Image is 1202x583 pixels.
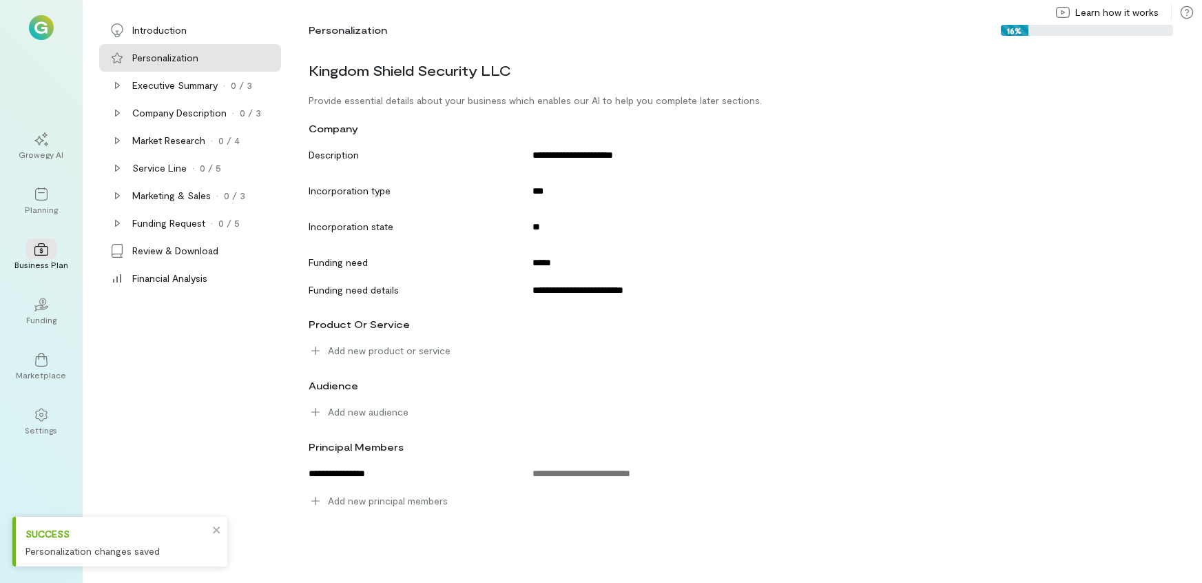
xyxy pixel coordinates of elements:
div: Financial Analysis [132,272,207,285]
div: · [211,134,213,147]
div: Growegy AI [19,149,64,160]
span: company [309,123,358,134]
div: · [192,161,194,175]
div: Market Research [132,134,205,147]
span: Principal members [309,441,404,453]
div: 0 / 3 [240,106,261,120]
div: Planning [25,204,58,215]
div: · [211,216,213,230]
div: Funding Request [132,216,205,230]
div: 0 / 4 [218,134,240,147]
div: Introduction [132,23,187,37]
div: · [223,79,225,92]
div: Incorporation state [300,216,519,234]
div: · [232,106,234,120]
div: Success [25,526,208,541]
div: Funding [26,314,56,325]
div: Executive Summary [132,79,218,92]
div: Personalization [309,23,387,37]
div: Funding need [300,252,519,269]
span: Learn how it works [1075,6,1159,19]
div: Kingdom Shield Security LLC [300,55,1174,85]
div: 0 / 3 [231,79,252,92]
a: Business Plan [17,232,66,281]
a: Funding [17,287,66,336]
div: 0 / 3 [224,189,245,203]
div: 0 / 5 [200,161,221,175]
div: Company Description [132,106,227,120]
div: Incorporation type [300,180,519,198]
div: Funding need details [300,279,519,297]
span: Add new principal members [328,494,448,508]
div: Marketing & Sales [132,189,211,203]
div: Settings [25,425,58,436]
a: Planning [17,176,66,226]
a: Marketplace [17,342,66,391]
div: Marketplace [17,369,67,380]
a: Growegy AI [17,121,66,171]
div: Service Line [132,161,187,175]
button: close [212,522,222,537]
div: Description [300,144,519,162]
div: Business Plan [14,259,68,270]
span: audience [309,380,358,391]
div: Review & Download [132,244,218,258]
div: Provide essential details about your business which enables our AI to help you complete later sec... [300,94,1174,108]
span: Add new audience [328,405,408,419]
div: Personalization [132,51,198,65]
div: 0 / 5 [218,216,240,230]
a: Settings [17,397,66,447]
div: · [216,189,218,203]
span: Add new product or service [328,344,450,358]
span: product or service [309,318,410,330]
div: Personalization changes saved [25,544,208,558]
